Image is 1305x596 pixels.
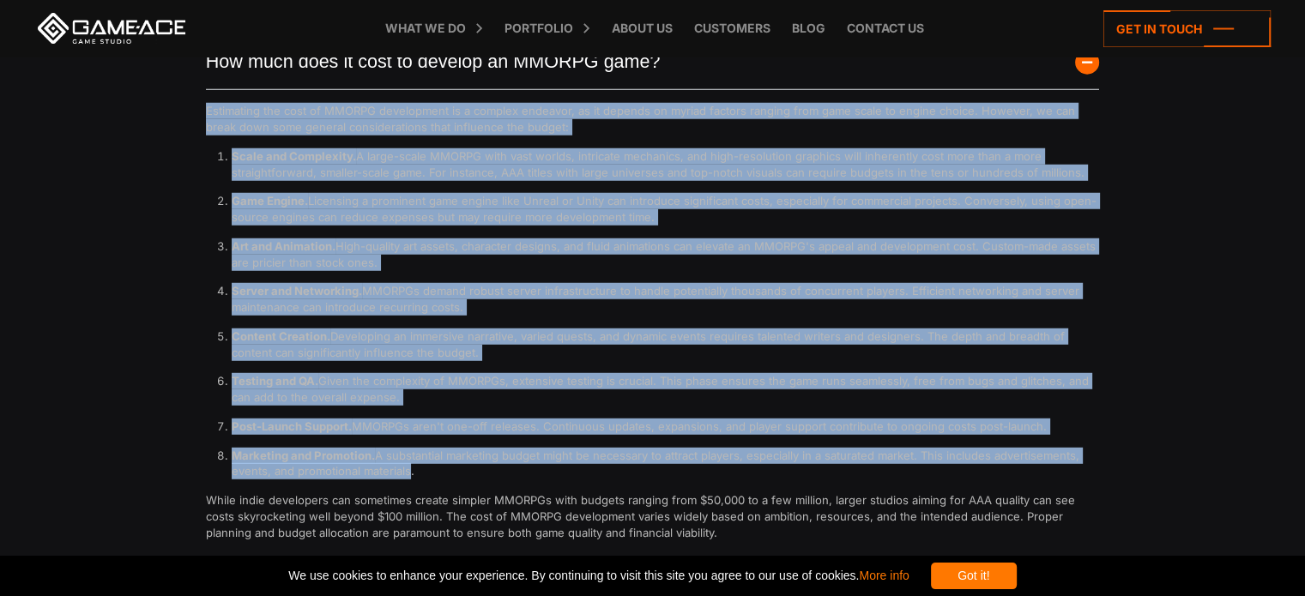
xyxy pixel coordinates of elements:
[232,238,1100,271] p: High-quality art assets, character designs, and fluid animations can elevate an MMORPG's appeal a...
[232,449,375,462] strong: Marketing and Promotion.
[232,194,308,208] strong: Game Engine.
[232,239,335,253] strong: Art and Animation.
[232,284,362,298] strong: Server and Networking.
[232,193,1100,226] p: Licensing a prominent game engine like Unreal or Unity can introduce significant costs, especiall...
[232,149,356,163] strong: Scale and Complexity.
[232,418,1100,435] p: MMORPGs aren't one-off releases. Continuous updates, expansions, and player support contribute to...
[232,374,318,388] strong: Testing and QA.
[232,373,1100,406] p: Given the complexity of MMORPGs, extensive testing is crucial. This phase ensures the game runs s...
[232,419,352,433] strong: Post-Launch Support.
[232,148,1100,181] p: A large-scale MMORPG with vast worlds, intricate mechanics, and high-resolution graphics will inh...
[859,569,909,582] a: More info
[232,283,1100,316] p: MMORPGs demand robust server infrastructure to handle potentially thousands of concurrent players...
[232,329,330,343] strong: Content Creation.
[1103,10,1271,47] a: Get in touch
[206,34,1100,91] button: How much does it cost to develop an MMORPG game?
[206,492,1100,540] p: While indie developers can sometimes create simpler MMORPGs with budgets ranging from $50,000 to ...
[206,103,1100,135] p: Estimating the cost of MMORPG development is a complex endeavor, as it depends on myriad factors ...
[931,563,1017,589] div: Got it!
[288,563,909,589] span: We use cookies to enhance your experience. By continuing to visit this site you agree to our use ...
[232,328,1100,361] p: Developing an immersive narrative, varied quests, and dynamic events requires talented writers an...
[206,553,1100,569] p: To give you a more detailed reference, we gathered the list of top MMORPGs and their alleged deve...
[232,448,1100,480] p: A substantial marketing budget might be necessary to attract players, especially in a saturated m...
